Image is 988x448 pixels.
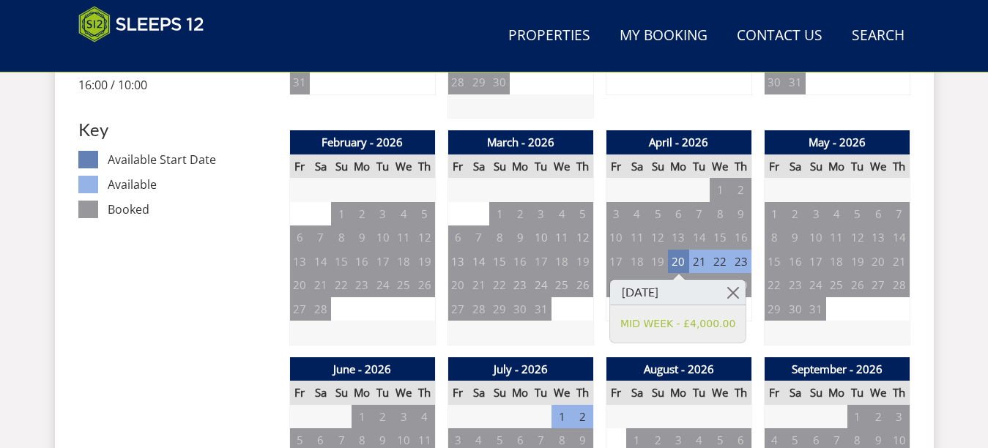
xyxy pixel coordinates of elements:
[415,250,435,274] td: 19
[647,250,668,274] td: 19
[889,225,910,250] td: 14
[826,250,847,274] td: 18
[647,202,668,226] td: 5
[710,178,730,202] td: 1
[764,357,910,381] th: September - 2026
[447,381,468,405] th: Fr
[447,357,593,381] th: July - 2026
[393,405,414,429] td: 3
[826,273,847,297] td: 25
[689,381,710,405] th: Tu
[510,250,530,274] td: 16
[289,297,310,321] td: 27
[710,273,730,297] td: 29
[889,273,910,297] td: 28
[647,225,668,250] td: 12
[710,381,730,405] th: We
[78,120,278,139] h3: Key
[668,273,688,297] td: 27
[606,130,751,154] th: April - 2026
[606,154,626,179] th: Fr
[310,225,330,250] td: 7
[289,250,310,274] td: 13
[689,202,710,226] td: 7
[573,225,593,250] td: 12
[373,405,393,429] td: 2
[764,70,784,94] td: 30
[551,381,572,405] th: We
[331,202,352,226] td: 1
[610,280,746,305] h3: [DATE]
[310,297,330,321] td: 28
[889,250,910,274] td: 21
[689,273,710,297] td: 28
[447,250,468,274] td: 13
[352,405,372,429] td: 1
[468,297,489,321] td: 28
[71,51,225,64] iframe: Customer reviews powered by Trustpilot
[502,20,596,53] a: Properties
[289,70,310,94] td: 31
[806,250,826,274] td: 17
[784,381,805,405] th: Sa
[620,316,735,332] a: MID WEEK - £4,000.00
[331,381,352,405] th: Su
[689,250,710,274] td: 21
[764,297,784,321] td: 29
[415,405,435,429] td: 4
[868,225,888,250] td: 13
[668,225,688,250] td: 13
[551,154,572,179] th: We
[489,250,510,274] td: 15
[868,381,888,405] th: We
[868,273,888,297] td: 27
[78,6,204,42] img: Sleeps 12
[531,154,551,179] th: Tu
[889,405,910,429] td: 3
[415,273,435,297] td: 26
[784,154,805,179] th: Sa
[847,202,868,226] td: 5
[352,154,372,179] th: Mo
[310,273,330,297] td: 21
[352,202,372,226] td: 2
[108,201,277,218] dd: Booked
[373,273,393,297] td: 24
[606,381,626,405] th: Fr
[668,154,688,179] th: Mo
[784,250,805,274] td: 16
[826,381,847,405] th: Mo
[868,202,888,226] td: 6
[352,381,372,405] th: Mo
[468,381,489,405] th: Sa
[868,250,888,274] td: 20
[373,381,393,405] th: Tu
[393,273,414,297] td: 25
[331,154,352,179] th: Su
[826,202,847,226] td: 4
[806,154,826,179] th: Su
[806,225,826,250] td: 10
[764,154,784,179] th: Fr
[331,225,352,250] td: 8
[847,381,868,405] th: Tu
[489,225,510,250] td: 8
[731,154,751,179] th: Th
[447,225,468,250] td: 6
[310,250,330,274] td: 14
[764,202,784,226] td: 1
[846,20,910,53] a: Search
[331,250,352,274] td: 15
[764,130,910,154] th: May - 2026
[393,381,414,405] th: We
[626,154,647,179] th: Sa
[868,405,888,429] td: 2
[289,273,310,297] td: 20
[668,202,688,226] td: 6
[289,130,435,154] th: February - 2026
[331,273,352,297] td: 22
[889,154,910,179] th: Th
[614,20,713,53] a: My Booking
[626,273,647,297] td: 25
[310,381,330,405] th: Sa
